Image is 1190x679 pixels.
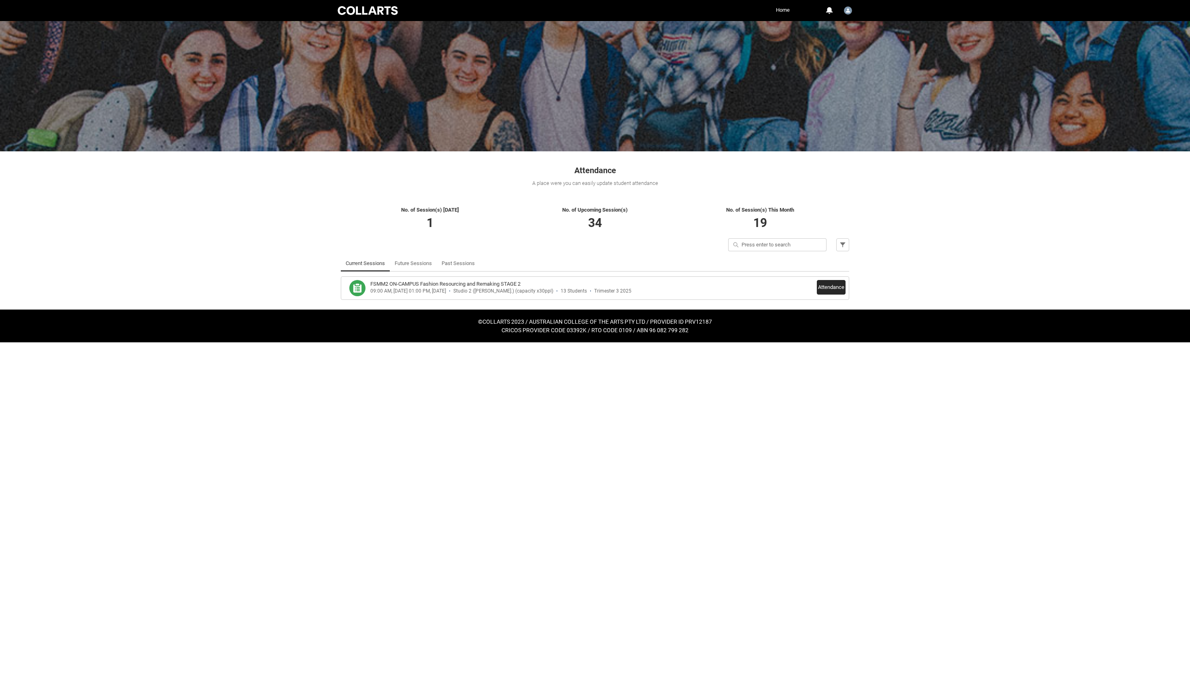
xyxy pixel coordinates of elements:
[370,288,446,294] div: 09:00 AM, [DATE] 01:00 PM, [DATE]
[395,255,432,272] a: Future Sessions
[842,3,854,16] button: User Profile Tamara.Leacock
[588,216,602,230] span: 34
[836,238,849,251] button: Filter
[390,255,437,272] li: Future Sessions
[401,207,459,213] span: No. of Session(s) [DATE]
[370,280,521,288] h3: FSMM2 ON-CAMPUS Fashion Resourcing and Remaking STAGE 2
[594,288,631,294] div: Trimester 3 2025
[774,4,792,16] a: Home
[341,255,390,272] li: Current Sessions
[346,255,385,272] a: Current Sessions
[442,255,475,272] a: Past Sessions
[574,166,616,175] span: Attendance
[453,288,553,294] div: Studio 2 ([PERSON_NAME].) (capacity x30ppl)
[341,179,849,187] div: A place were you can easily update student attendance
[844,6,852,15] img: Tamara.Leacock
[561,288,587,294] div: 13 Students
[728,238,827,251] input: Press enter to search
[562,207,628,213] span: No. of Upcoming Session(s)
[437,255,480,272] li: Past Sessions
[817,280,846,295] button: Attendance
[427,216,433,230] span: 1
[726,207,794,213] span: No. of Session(s) This Month
[753,216,767,230] span: 19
